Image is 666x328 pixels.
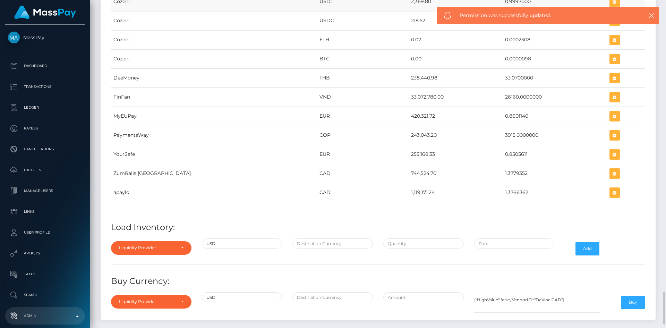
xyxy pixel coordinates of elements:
td: 420,321.72 [409,107,503,126]
td: 744,524.70 [409,164,503,183]
a: Payees [5,120,85,137]
td: THB [317,68,408,87]
p: Transactions [8,82,82,92]
div: Liquidity Provider [119,299,176,304]
input: Source Currency [202,238,282,249]
button: Liquidity Provider [111,241,191,254]
a: Search [5,286,85,304]
a: Batches [5,161,85,179]
td: Cozeni [111,49,317,68]
p: Manage Users [8,186,82,196]
td: 255,168.33 [409,145,503,164]
h4: Buy Currency: [111,275,645,287]
input: Quantity [383,238,464,249]
td: 1.3766362 [503,183,607,202]
input: Destination Currency [292,238,373,249]
td: 0.8601140 [503,107,607,126]
td: DeeMoney [111,68,317,87]
td: Cozeni [111,30,317,49]
button: Liquidity Provider [111,295,191,308]
td: 1.3779352 [503,164,607,183]
td: ZumRails [GEOGRAPHIC_DATA] [111,164,317,183]
div: Liquidity Provider [119,245,176,251]
img: MassPay Logo [14,6,76,19]
span: MassPay [5,34,85,41]
td: USDC [317,11,408,30]
input: Source Currency [202,292,282,302]
a: Transactions [5,78,85,95]
td: BTC [317,49,408,68]
button: Buy [621,296,645,309]
td: VND [317,87,408,107]
td: PaymentsWay [111,126,317,145]
a: User Profile [5,224,85,241]
td: EUR [317,145,408,164]
span: Permission was successfully updated. [460,12,631,19]
a: Admin [5,307,85,325]
a: Taxes [5,266,85,283]
a: Dashboard [5,57,85,75]
td: CAD [317,183,408,202]
p: API Keys [8,248,82,259]
p: Payees [8,123,82,134]
td: EUR [317,107,408,126]
input: Amount [383,292,464,302]
p: Admin [8,311,82,321]
a: Ledger [5,99,85,116]
td: apaylo [111,183,317,202]
td: 1,119,171.24 [409,183,503,202]
td: 218.52 [409,11,503,30]
td: YourSafe [111,145,317,164]
td: 33.0700000 [503,68,607,87]
p: User Profile [8,227,82,238]
td: 3915.0000000 [503,126,607,145]
p: Links [8,207,82,217]
td: 0.0002308 [503,30,607,49]
p: Cancellations [8,144,82,154]
input: Rate [474,238,555,249]
td: 0.00 [409,49,503,68]
img: MassPay [8,32,20,43]
input: Destination Currency [292,292,373,302]
p: Batches [8,165,82,175]
textarea: {"HighValue":false,"VendorID":"DaVinciCAD"} [474,292,600,313]
td: 26160.0000000 [503,87,607,107]
td: ETH [317,30,408,49]
td: 0.0000098 [503,49,607,68]
td: 33,072,780.00 [409,87,503,107]
h4: Load Inventory: [111,221,645,234]
a: Links [5,203,85,220]
a: Manage Users [5,182,85,200]
p: Ledger [8,102,82,113]
p: Search [8,290,82,300]
td: CAD [317,164,408,183]
p: Taxes [8,269,82,279]
td: COP [317,126,408,145]
td: 238,440.98 [409,68,503,87]
td: Cozeni [111,11,317,30]
td: 243,043.20 [409,126,503,145]
td: 0.02 [409,30,503,49]
td: MyEUPay [111,107,317,126]
td: 0.8505611 [503,145,607,164]
p: Dashboard [8,61,82,71]
button: Add [575,242,599,255]
a: API Keys [5,245,85,262]
a: Cancellations [5,141,85,158]
td: FinFan [111,87,317,107]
